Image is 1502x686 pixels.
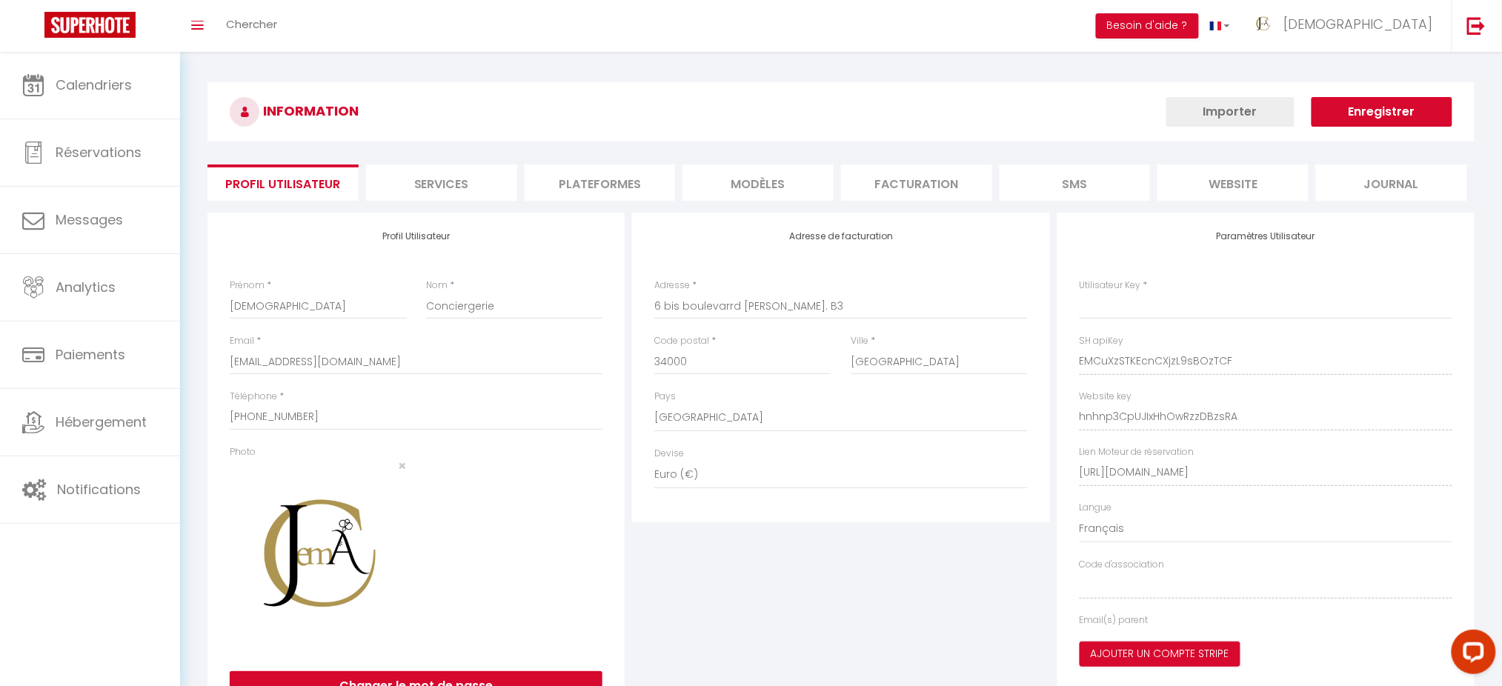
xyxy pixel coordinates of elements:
h4: Profil Utilisateur [230,231,602,242]
li: Plateformes [525,164,676,201]
span: Réservations [56,143,142,161]
label: Lien Moteur de réservation [1080,445,1194,459]
label: Photo [230,445,256,459]
button: Close [399,459,407,473]
h4: Adresse de facturation [654,231,1027,242]
label: SH apiKey [1080,334,1124,348]
span: Hébergement [56,413,147,431]
li: website [1157,164,1309,201]
button: Ajouter un compte Stripe [1080,642,1240,667]
span: Chercher [226,16,277,32]
span: Analytics [56,278,116,296]
label: Téléphone [230,390,277,404]
label: Email [230,334,254,348]
iframe: LiveChat chat widget [1440,624,1502,686]
span: Notifications [57,480,141,499]
label: Pays [654,390,676,404]
label: Website key [1080,390,1132,404]
img: Super Booking [44,12,136,38]
label: Adresse [654,279,690,293]
span: [DEMOGRAPHIC_DATA] [1284,15,1433,33]
li: SMS [1000,164,1151,201]
span: Calendriers [56,76,132,94]
button: Importer [1166,97,1295,127]
span: × [399,456,407,475]
li: Facturation [841,164,992,201]
label: Nom [426,279,448,293]
button: Besoin d'aide ? [1096,13,1199,39]
label: Ville [851,334,868,348]
li: MODÈLES [682,164,834,201]
span: Paiements [56,345,125,364]
img: ... [1252,13,1275,36]
label: Code postal [654,334,709,348]
span: Messages [56,210,123,229]
button: Enregistrer [1312,97,1452,127]
label: Utilisateur Key [1080,279,1141,293]
label: Code d'association [1080,558,1165,572]
h3: INFORMATION [207,82,1475,141]
img: 17124094981093.png [230,473,406,649]
label: Prénom [230,279,265,293]
li: Journal [1316,164,1467,201]
label: Langue [1080,501,1112,515]
li: Profil Utilisateur [207,164,359,201]
label: Email(s) parent [1080,613,1149,627]
img: logout [1467,16,1486,35]
label: Devise [654,447,684,461]
li: Services [366,164,517,201]
h4: Paramètres Utilisateur [1080,231,1452,242]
